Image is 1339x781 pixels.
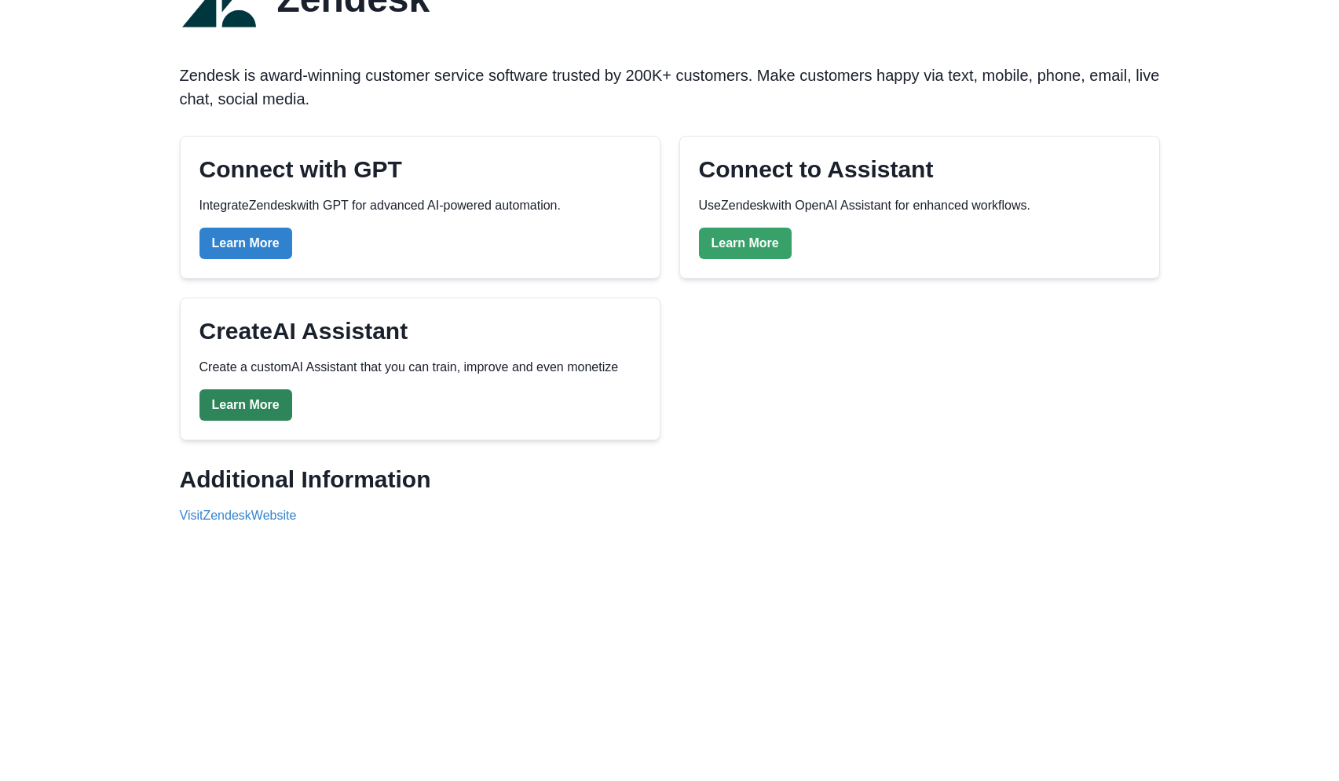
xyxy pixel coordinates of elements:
[199,317,408,345] h2: Create AI Assistant
[180,509,297,522] a: Visit Zendesk Website
[180,465,1160,494] h2: Additional Information
[199,196,561,215] p: Integrate Zendesk with GPT for advanced AI-powered automation.
[180,64,1160,111] p: Zendesk is award-winning customer service software trusted by 200K+ customers. Make customers hap...
[199,358,619,377] p: Create a custom AI Assistant that you can train, improve and even monetize
[699,155,934,184] h2: Connect to Assistant
[199,228,292,259] a: Learn More
[699,228,792,259] a: Learn More
[199,155,402,184] h2: Connect with GPT
[199,389,292,421] a: Learn More
[699,196,1030,215] p: Use Zendesk with OpenAI Assistant for enhanced workflows.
